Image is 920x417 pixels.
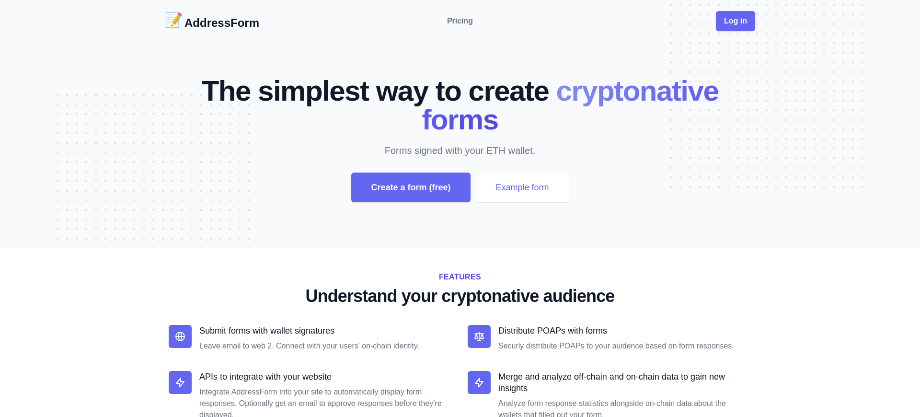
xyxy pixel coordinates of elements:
[498,340,751,352] dd: Securly distribute POAPs to your auidence based on form responses.
[215,144,705,157] p: Forms signed with your ETH wallet.
[165,12,755,31] nav: Global
[447,15,473,27] a: Pricing
[199,340,452,352] dd: Leave email to web 2. Connect with your users' on-chain identity.
[476,173,569,202] div: Example form
[165,12,183,31] div: 📝
[184,15,259,31] h2: AddressForm
[202,75,549,107] span: The simplest way to create
[169,271,751,283] h2: Features
[199,325,452,336] p: Submit forms with wallet signatures
[716,11,755,31] div: Log in
[498,371,751,394] p: Merge and analyze off-chain and on-chain data to gain new insights
[169,287,751,306] p: Understand your cryptonative audience
[498,325,751,336] p: Distribute POAPs with forms
[422,75,718,136] span: cryptonative forms
[351,173,470,202] div: Create a form (free)
[199,371,452,382] p: APIs to integrate with your website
